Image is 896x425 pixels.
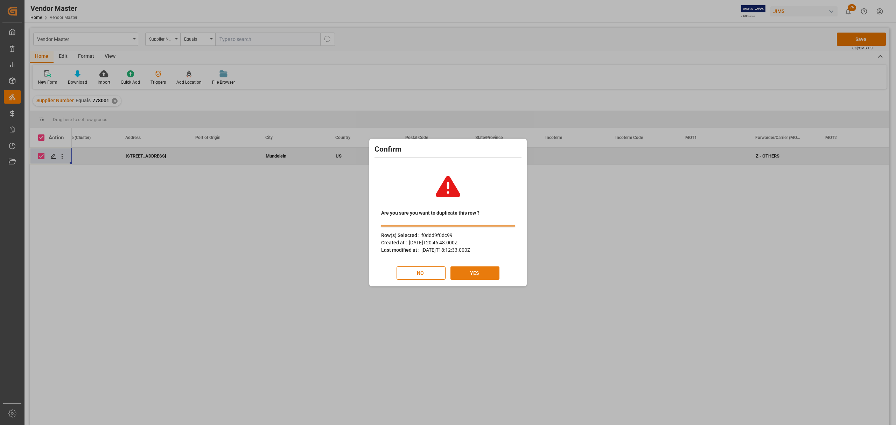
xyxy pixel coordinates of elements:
[421,247,470,253] span: [DATE]T18:12:33.000Z
[381,232,420,238] span: Row(s) Selected :
[450,266,499,280] button: YES
[381,240,407,245] span: Created at :
[397,266,446,280] button: NO
[374,144,521,155] h2: Confirm
[381,247,420,253] span: Last modified at :
[409,240,457,245] span: [DATE]T20:46:48.000Z
[421,232,453,238] span: f0ddd9f0dc99
[381,209,479,217] span: Are you sure you want to duplicate this row ?
[429,167,467,206] img: warning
